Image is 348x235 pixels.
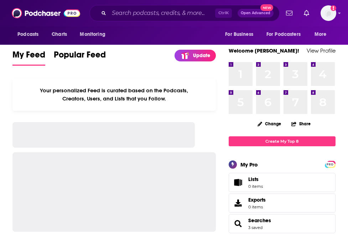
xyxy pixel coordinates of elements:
[231,177,245,187] span: Lists
[321,5,336,21] img: User Profile
[229,214,336,233] span: Searches
[231,198,245,208] span: Exports
[109,7,215,19] input: Search podcasts, credits, & more...
[291,117,311,131] button: Share
[229,136,336,146] a: Create My Top 8
[12,28,48,41] button: open menu
[225,29,253,39] span: For Business
[52,29,67,39] span: Charts
[175,50,216,61] a: Update
[307,47,336,54] a: View Profile
[220,28,262,41] button: open menu
[229,173,336,192] a: Lists
[215,9,232,18] span: Ctrl K
[248,197,266,203] span: Exports
[321,5,336,21] button: Show profile menu
[248,225,263,230] a: 3 saved
[248,204,266,209] span: 0 items
[241,11,270,15] span: Open Advanced
[238,9,274,17] button: Open AdvancedNew
[326,162,334,167] span: PRO
[253,119,285,128] button: Change
[12,49,45,66] a: My Feed
[75,28,114,41] button: open menu
[248,217,271,224] a: Searches
[229,193,336,213] a: Exports
[12,49,45,64] span: My Feed
[231,219,245,229] a: Searches
[315,29,327,39] span: More
[283,7,295,19] a: Show notifications dropdown
[193,53,210,59] p: Update
[12,6,80,20] img: Podchaser - Follow, Share and Rate Podcasts
[301,7,312,19] a: Show notifications dropdown
[310,28,336,41] button: open menu
[248,176,259,182] span: Lists
[326,161,334,166] a: PRO
[248,176,263,182] span: Lists
[321,5,336,21] span: Logged in as mtraynor
[17,29,38,39] span: Podcasts
[80,29,105,39] span: Monitoring
[229,47,299,54] a: Welcome [PERSON_NAME]!
[331,5,336,11] svg: Add a profile image
[54,49,106,66] a: Popular Feed
[54,49,106,64] span: Popular Feed
[262,28,311,41] button: open menu
[266,29,301,39] span: For Podcasters
[248,184,263,189] span: 0 items
[260,4,273,11] span: New
[12,78,215,111] div: Your personalized Feed is curated based on the Podcasts, Creators, Users, and Lists that you Follow.
[240,161,258,168] div: My Pro
[89,5,280,21] div: Search podcasts, credits, & more...
[47,28,71,41] a: Charts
